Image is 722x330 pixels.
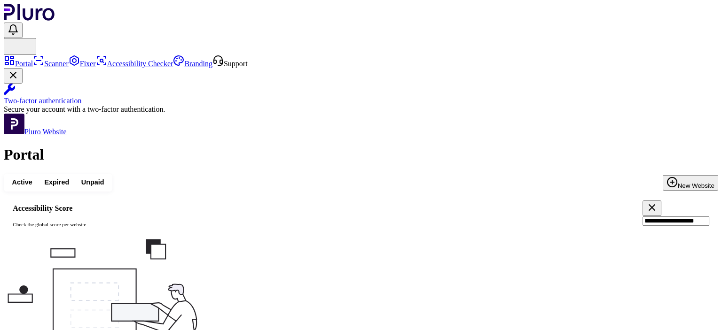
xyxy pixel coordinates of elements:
[44,178,69,187] span: Expired
[663,175,718,191] button: New Website
[4,68,23,84] button: Close Two-factor authentication notification
[4,55,718,136] aside: Sidebar menu
[4,14,55,22] a: Logo
[33,60,69,68] a: Scanner
[6,176,39,190] button: Active
[4,146,718,163] h1: Portal
[643,200,661,216] button: Clear search field
[643,216,709,226] input: Search
[4,84,718,105] a: Two-factor authentication
[4,60,33,68] a: Portal
[4,97,718,105] div: Two-factor authentication
[212,60,248,68] a: Open Support screen
[96,60,173,68] a: Accessibility Checker
[4,128,67,136] a: Open Pluro Website
[4,38,36,55] button: פרקין עדי
[39,176,75,190] button: Expired
[13,221,636,228] div: Check the global score per website
[69,60,96,68] a: Fixer
[173,60,212,68] a: Branding
[13,204,636,213] h2: Accessibility Score
[75,176,110,190] button: Unpaid
[4,105,718,114] div: Secure your account with a two-factor authentication.
[4,23,23,38] button: Open notifications, you have undefined new notifications
[81,178,104,187] span: Unpaid
[12,178,32,187] span: Active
